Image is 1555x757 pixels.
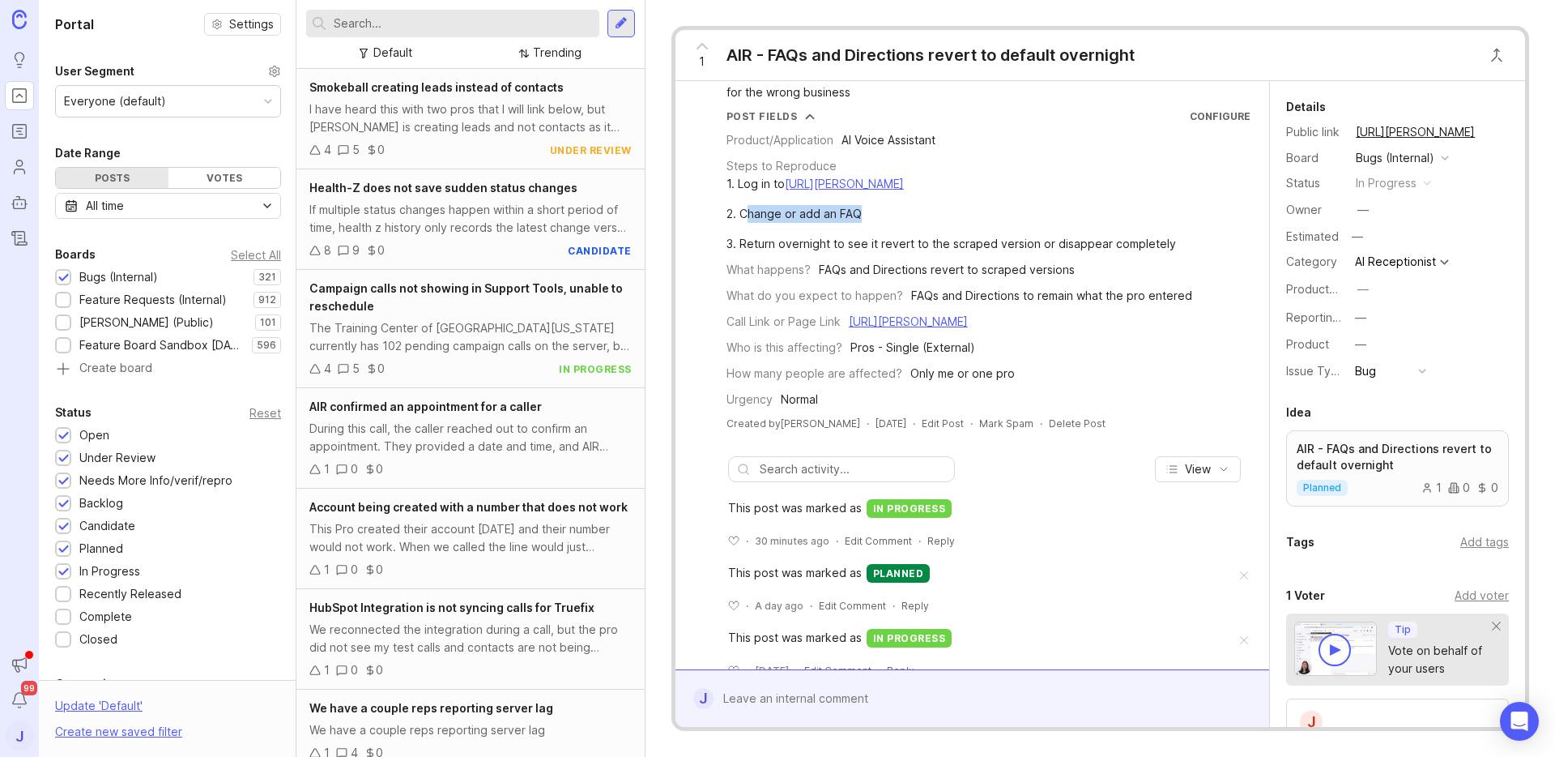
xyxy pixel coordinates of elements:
p: planned [1303,481,1341,494]
label: Product [1286,337,1329,351]
div: Create new saved filter [55,723,182,741]
div: in progress [867,629,952,648]
div: 2. Change or add an FAQ [726,205,1176,223]
input: Search activity... [760,460,946,478]
div: Under Review [79,449,155,467]
div: Bug [1355,362,1376,380]
label: ProductboardID [1286,282,1372,296]
span: HubSpot Integration is not syncing calls for Truefix [309,601,594,614]
div: How many people are affected? [726,365,902,383]
span: [DATE] [755,664,789,678]
span: This post was marked as [728,499,862,518]
div: Post Fields [726,109,798,123]
div: 0 [376,561,383,579]
div: 1. Log in to [726,175,1176,193]
div: · [836,534,838,548]
div: 0 [377,141,385,159]
div: Idea [1286,403,1311,422]
a: Account being created with a number that does not workThis Pro created their account [DATE] and t... [296,489,645,589]
div: Recently Released [79,585,181,603]
div: 5 [352,141,360,159]
div: 8 [324,242,331,259]
img: video-thumbnail-vote-d41b83416815613422e2ca741bf692cc.jpg [1294,622,1377,676]
div: 5 [352,360,360,378]
div: Open [79,426,109,444]
div: 0 [376,460,383,478]
a: Create board [55,362,281,377]
img: Canny Home [12,10,27,28]
div: 9 [352,242,360,259]
div: Trending [533,44,582,62]
div: Boards [55,245,96,264]
div: — [1347,226,1368,247]
button: View [1155,456,1241,482]
div: AI Voice Assistant [841,131,935,149]
div: Edit Comment [804,664,871,678]
div: In Progress [79,562,140,580]
div: During this call, the caller reached out to confirm an appointment. They provided a date and time... [309,420,632,455]
button: J [5,721,34,751]
div: 0 [376,661,383,679]
div: · [810,599,812,613]
span: 30 minutes ago [755,534,829,548]
div: · [1040,417,1042,430]
button: ProductboardID [1353,279,1374,300]
div: Delete Post [1049,417,1106,430]
div: AI Receptionist [1355,256,1436,267]
div: FAQs and Directions revert to scraped versions [819,261,1075,279]
input: Search... [334,15,593,32]
div: Planned [79,540,123,558]
span: 99 [21,681,37,695]
span: A day ago [755,599,803,613]
button: Mark Spam [979,417,1033,430]
div: Category [1286,253,1343,271]
a: AIR confirmed an appointment for a callerDuring this call, the caller reached out to confirm an a... [296,388,645,489]
a: AIR - FAQs and Directions revert to default overnightplanned100 [1286,430,1509,507]
div: — [1357,201,1369,219]
div: 1 [1421,482,1442,494]
p: 101 [260,316,276,329]
p: 321 [258,271,276,284]
div: Date Range [55,143,121,163]
div: What happens? [726,261,811,279]
p: 912 [258,293,276,306]
div: under review [550,143,632,157]
div: J [693,688,714,709]
span: Settings [229,16,274,32]
div: Select All [231,250,281,259]
div: Bugs (Internal) [79,268,158,286]
div: 1 Voter [1286,586,1325,605]
div: Feature Requests (Internal) [79,291,227,309]
div: Add voter [1455,587,1509,605]
span: Account being created with a number that does not work [309,500,628,514]
a: [URL][PERSON_NAME] [1351,122,1480,143]
div: Default [373,44,412,62]
span: We have a couple reps reporting server lag [309,701,553,715]
span: This post was marked as [728,629,862,648]
div: — [1355,309,1366,327]
div: Add tags [1460,533,1509,551]
div: Estimated [1286,231,1339,242]
svg: toggle icon [254,199,280,212]
p: 596 [257,339,276,352]
div: [PERSON_NAME] (Public) [79,314,214,331]
div: 4 [324,360,331,378]
div: · [867,417,869,430]
div: 0 [351,661,358,679]
div: — [1355,336,1366,353]
div: Who is this affecting? [726,339,842,357]
a: Portal [5,81,34,110]
div: Status [1286,174,1343,192]
div: · [918,534,921,548]
div: Created by [PERSON_NAME] [726,417,860,430]
div: 0 [351,460,358,478]
div: Edit Comment [819,599,886,613]
div: 0 [1448,482,1470,494]
a: [URL][PERSON_NAME] [849,314,968,328]
div: 1 [324,661,330,679]
div: Edit Post [922,417,964,430]
button: Post Fields [726,109,816,123]
a: Ideas [5,45,34,75]
div: This Pro created their account [DATE] and their number would not work. When we called the line wo... [309,520,632,556]
div: Urgency [726,391,773,408]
